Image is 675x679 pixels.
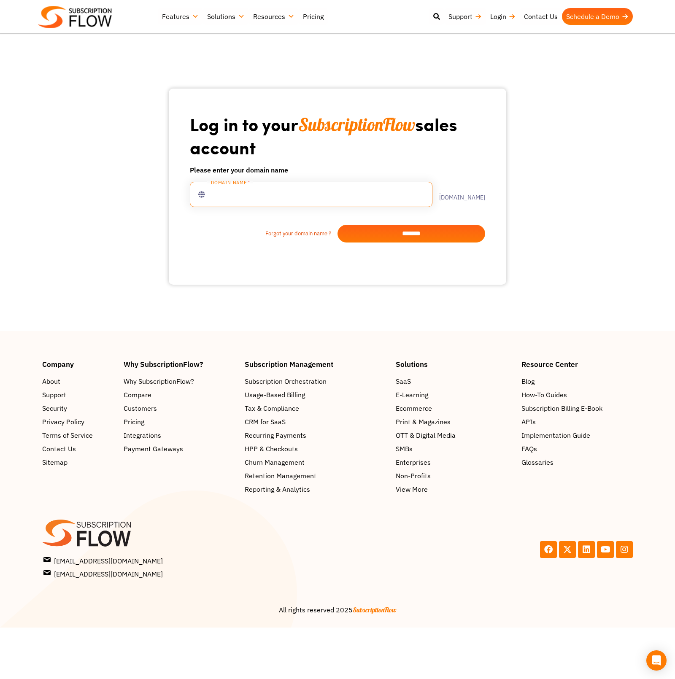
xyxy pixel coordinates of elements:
[353,606,397,614] span: SubscriptionFlow
[396,361,513,368] h4: Solutions
[44,568,335,579] a: [EMAIL_ADDRESS][DOMAIN_NAME]
[646,650,667,671] div: Open Intercom Messenger
[245,471,387,481] a: Retention Management
[245,376,387,386] a: Subscription Orchestration
[245,457,387,467] a: Churn Management
[432,189,485,200] label: .[DOMAIN_NAME]
[521,390,567,400] span: How-To Guides
[245,471,316,481] span: Retention Management
[396,457,431,467] span: Enterprises
[396,471,513,481] a: Non-Profits
[521,390,633,400] a: How-To Guides
[38,6,112,28] img: Subscriptionflow
[42,444,76,454] span: Contact Us
[396,471,431,481] span: Non-Profits
[396,403,513,413] a: Ecommerce
[521,376,535,386] span: Blog
[396,376,513,386] a: SaaS
[245,376,327,386] span: Subscription Orchestration
[42,403,115,413] a: Security
[245,390,387,400] a: Usage-Based Billing
[245,430,306,440] span: Recurring Payments
[521,457,633,467] a: Glossaries
[249,8,299,25] a: Resources
[124,430,161,440] span: Integrations
[521,444,537,454] span: FAQs
[486,8,520,25] a: Login
[124,390,237,400] a: Compare
[44,555,335,566] a: [EMAIL_ADDRESS][DOMAIN_NAME]
[203,8,249,25] a: Solutions
[124,444,237,454] a: Payment Gateways
[521,457,553,467] span: Glossaries
[124,444,183,454] span: Payment Gateways
[245,484,387,494] a: Reporting & Analytics
[245,417,286,427] span: CRM for SaaS
[245,403,299,413] span: Tax & Compliance
[245,390,305,400] span: Usage-Based Billing
[396,457,513,467] a: Enterprises
[124,403,157,413] span: Customers
[245,403,387,413] a: Tax & Compliance
[396,417,451,427] span: Print & Magazines
[396,444,513,454] a: SMBs
[245,430,387,440] a: Recurring Payments
[521,361,633,368] h4: Resource Center
[44,555,163,566] span: [EMAIL_ADDRESS][DOMAIN_NAME]
[124,403,237,413] a: Customers
[396,390,428,400] span: E-Learning
[42,376,115,386] a: About
[124,390,151,400] span: Compare
[42,390,115,400] a: Support
[190,165,485,175] h6: Please enter your domain name
[124,417,144,427] span: Pricing
[520,8,562,25] a: Contact Us
[521,403,602,413] span: Subscription Billing E-Book
[562,8,633,25] a: Schedule a Demo
[298,113,415,136] span: SubscriptionFlow
[396,403,432,413] span: Ecommerce
[42,520,131,547] img: SF-logo
[299,8,328,25] a: Pricing
[42,605,633,615] center: All rights reserved 2025
[42,417,84,427] span: Privacy Policy
[521,403,633,413] a: Subscription Billing E-Book
[521,444,633,454] a: FAQs
[396,417,513,427] a: Print & Magazines
[42,376,60,386] span: About
[42,403,67,413] span: Security
[245,417,387,427] a: CRM for SaaS
[521,417,536,427] span: APIs
[44,568,163,579] span: [EMAIL_ADDRESS][DOMAIN_NAME]
[124,376,194,386] span: Why SubscriptionFlow?
[245,444,387,454] a: HPP & Checkouts
[124,376,237,386] a: Why SubscriptionFlow?
[158,8,203,25] a: Features
[245,484,310,494] span: Reporting & Analytics
[124,417,237,427] a: Pricing
[521,417,633,427] a: APIs
[42,457,115,467] a: Sitemap
[42,417,115,427] a: Privacy Policy
[396,430,513,440] a: OTT & Digital Media
[42,430,93,440] span: Terms of Service
[396,484,513,494] a: View More
[396,484,428,494] span: View More
[396,430,456,440] span: OTT & Digital Media
[42,430,115,440] a: Terms of Service
[245,444,298,454] span: HPP & Checkouts
[42,444,115,454] a: Contact Us
[521,376,633,386] a: Blog
[42,390,66,400] span: Support
[245,361,387,368] h4: Subscription Management
[396,444,413,454] span: SMBs
[521,430,590,440] span: Implementation Guide
[190,229,337,238] a: Forgot your domain name ?
[124,430,237,440] a: Integrations
[124,361,237,368] h4: Why SubscriptionFlow?
[396,376,411,386] span: SaaS
[444,8,486,25] a: Support
[245,457,305,467] span: Churn Management
[190,113,485,158] h1: Log in to your sales account
[42,361,115,368] h4: Company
